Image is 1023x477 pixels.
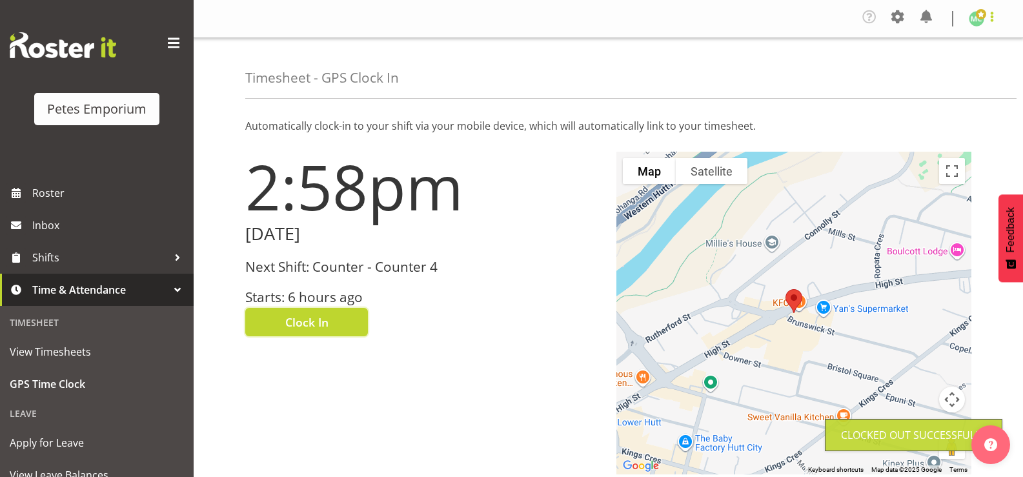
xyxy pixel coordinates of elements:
button: Show street map [623,158,676,184]
span: Apply for Leave [10,433,184,452]
h3: Next Shift: Counter - Counter 4 [245,259,601,274]
button: Feedback - Show survey [998,194,1023,282]
img: Rosterit website logo [10,32,116,58]
a: Apply for Leave [3,427,190,459]
h1: 2:58pm [245,152,601,221]
button: Show satellite imagery [676,158,747,184]
a: Terms (opens in new tab) [949,466,967,473]
button: Toggle fullscreen view [939,158,965,184]
span: Roster [32,183,187,203]
a: Open this area in Google Maps (opens a new window) [620,458,662,474]
img: help-xxl-2.png [984,438,997,451]
a: GPS Time Clock [3,368,190,400]
p: Automatically clock-in to your shift via your mobile device, which will automatically link to you... [245,118,971,134]
button: Map camera controls [939,387,965,412]
img: Google [620,458,662,474]
div: Leave [3,400,190,427]
span: View Timesheets [10,342,184,361]
span: Inbox [32,216,187,235]
span: Map data ©2025 Google [871,466,942,473]
div: Clocked out Successfully [841,427,986,443]
h2: [DATE] [245,224,601,244]
button: Clock In [245,308,368,336]
button: Keyboard shortcuts [808,465,864,474]
img: melissa-cowen2635.jpg [969,11,984,26]
h4: Timesheet - GPS Clock In [245,70,399,85]
div: Timesheet [3,309,190,336]
span: Shifts [32,248,168,267]
span: Time & Attendance [32,280,168,299]
a: View Timesheets [3,336,190,368]
h3: Starts: 6 hours ago [245,290,601,305]
span: Feedback [1005,207,1017,252]
div: Petes Emporium [47,99,147,119]
span: GPS Time Clock [10,374,184,394]
span: Clock In [285,314,329,330]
